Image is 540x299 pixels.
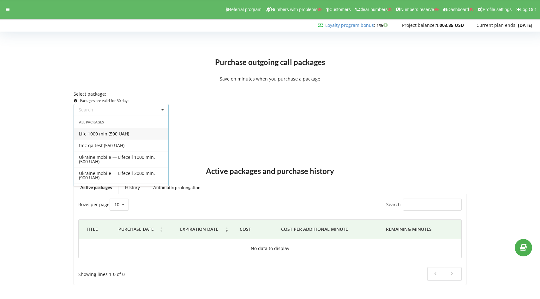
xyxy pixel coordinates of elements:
div: Ukraine mobile — Lifecell 2000 min. (900 UAH) [74,167,168,183]
div: Ukraine mobile — Lifecell 3000 min. (1200 UAH) [74,183,168,200]
form: Select package: [74,91,466,143]
label: Search [386,201,462,207]
span: Dashboard [447,7,469,12]
div: All packages [74,120,168,124]
div: Showing lines 1-0 of 0 [78,267,241,278]
div: Ukraine mobile — Lifecell 1000 min. (500 UAH) [74,151,168,167]
th: Remaining minutes [370,220,447,239]
span: Numbers with problems [271,7,317,12]
h2: Active packages and purchase history [74,166,466,176]
th: Purchase date: activate to sort column ascending [106,220,166,239]
input: Search [403,199,462,211]
th: Title [79,220,106,239]
span: Profile settings [483,7,512,12]
h2: Purchase outgoing call packages [215,57,325,67]
strong: [DATE] [518,22,532,28]
span: Numbers reserve [400,7,434,12]
label: Rows per page [78,201,129,207]
td: No data to display [79,239,461,258]
div: 10 [114,202,119,207]
strong: 1,003.85 USD [436,22,464,28]
span: Clear numbers [359,7,388,12]
th: Cost per additional minute [259,220,370,239]
span: Current plan ends: [477,22,517,28]
th: Cost [232,220,259,239]
span: Customers [329,7,351,12]
div: Life 1000 min (500 UAH) [74,128,168,140]
p: Save on minutes when you purchase a package [74,76,466,82]
span: Log Out [520,7,536,12]
th: Expiration date: activate to sort column ascending [166,220,232,239]
a: Automatic prolongation [147,181,207,194]
span: : [325,22,375,28]
span: Project balance: [402,22,436,28]
div: fmc qa test (550 UAH) [74,140,168,151]
a: Loyalty program bonus [325,22,374,28]
a: Active packages [74,181,118,194]
small: Packages are valid for 30 days [80,98,129,103]
span: Referral program [228,7,261,12]
strong: 1% [376,22,389,28]
a: History [118,181,147,194]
